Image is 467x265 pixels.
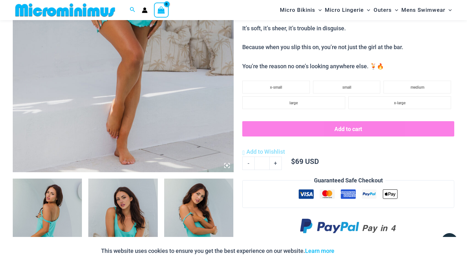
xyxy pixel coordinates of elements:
[289,101,298,105] span: large
[242,157,254,170] a: -
[270,157,282,170] a: +
[315,2,322,18] span: Menu Toggle
[400,2,453,18] a: Mens SwimwearMenu ToggleMenu Toggle
[364,2,370,18] span: Menu Toggle
[142,7,148,13] a: Account icon link
[401,2,445,18] span: Mens Swimwear
[101,246,334,256] p: This website uses cookies to ensure you get the best experience on our website.
[311,176,385,185] legend: Guaranteed Safe Checkout
[372,2,400,18] a: OutersMenu ToggleMenu Toggle
[242,147,285,157] a: Add to Wishlist
[277,1,454,19] nav: Site Navigation
[323,2,372,18] a: Micro LingerieMenu ToggleMenu Toggle
[291,157,295,166] span: $
[342,85,351,90] span: small
[13,3,118,17] img: MM SHOP LOGO FLAT
[242,81,310,93] li: x-small
[242,121,454,136] button: Add to cart
[278,2,323,18] a: Micro BikinisMenu ToggleMenu Toggle
[154,3,169,17] a: View Shopping Cart, empty
[383,81,451,93] li: medium
[246,148,285,155] span: Add to Wishlist
[374,2,392,18] span: Outers
[445,2,452,18] span: Menu Toggle
[325,2,364,18] span: Micro Lingerie
[305,247,334,254] a: Learn more
[130,6,135,14] a: Search icon link
[291,157,319,166] bdi: 69 USD
[394,101,405,105] span: x-large
[242,96,345,109] li: large
[254,157,269,170] input: Product quantity
[270,85,282,90] span: x-small
[411,85,424,90] span: medium
[313,81,381,93] li: small
[280,2,315,18] span: Micro Bikinis
[392,2,398,18] span: Menu Toggle
[339,243,366,259] button: Accept
[348,96,451,109] li: x-large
